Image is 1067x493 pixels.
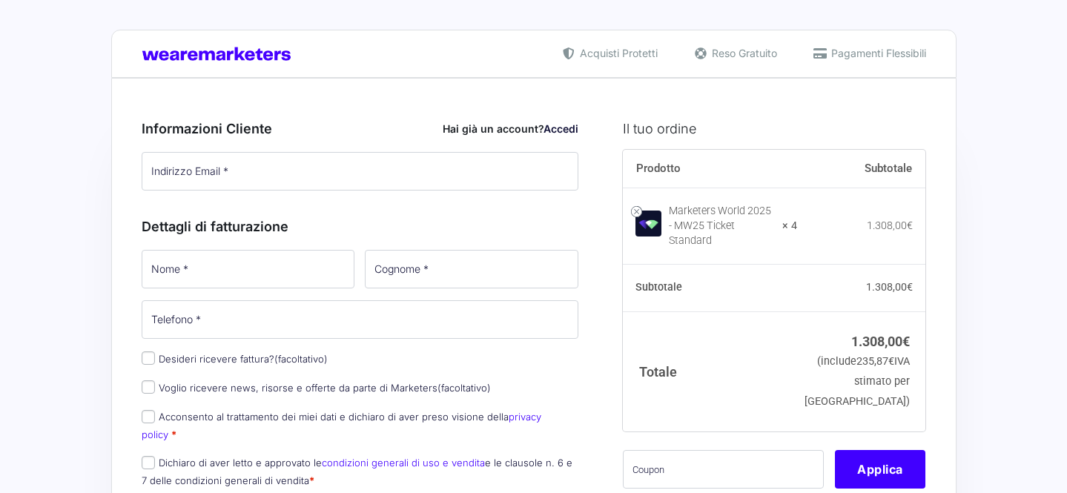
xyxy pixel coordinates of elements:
th: Totale [623,311,797,431]
span: € [902,334,910,349]
input: Indirizzo Email * [142,152,579,191]
span: € [907,219,913,231]
h3: Dettagli di fatturazione [142,216,579,236]
small: (include IVA stimato per [GEOGRAPHIC_DATA]) [805,355,910,408]
input: Telefono * [142,300,579,339]
label: Acconsento al trattamento dei miei dati e dichiaro di aver preso visione della [142,411,541,440]
label: Voglio ricevere news, risorse e offerte da parte di Marketers [142,382,491,394]
strong: × 4 [782,219,797,234]
h3: Il tuo ordine [623,119,925,139]
span: 235,87 [856,355,894,368]
th: Subtotale [623,265,797,312]
input: Dichiaro di aver letto e approvato lecondizioni generali di uso e venditae le clausole n. 6 e 7 d... [142,456,155,469]
span: Pagamenti Flessibili [827,45,926,61]
bdi: 1.308,00 [867,219,913,231]
div: Hai già un account? [443,121,578,136]
a: condizioni generali di uso e vendita [322,457,485,469]
input: Voglio ricevere news, risorse e offerte da parte di Marketers(facoltativo) [142,380,155,394]
input: Desideri ricevere fattura?(facoltativo) [142,351,155,365]
input: Acconsento al trattamento dei miei dati e dichiaro di aver preso visione dellaprivacy policy [142,410,155,423]
button: Applica [835,450,925,489]
h3: Informazioni Cliente [142,119,579,139]
label: Desideri ricevere fattura? [142,353,328,365]
div: Marketers World 2025 - MW25 Ticket Standard [669,204,773,248]
input: Nome * [142,250,355,288]
bdi: 1.308,00 [851,334,910,349]
span: € [888,355,894,368]
span: (facoltativo) [437,382,491,394]
th: Prodotto [623,150,797,188]
img: Marketers World 2025 - MW25 Ticket Standard [635,211,661,236]
span: Reso Gratuito [708,45,777,61]
span: (facoltativo) [274,353,328,365]
a: Accedi [544,122,578,135]
input: Cognome * [365,250,578,288]
th: Subtotale [797,150,926,188]
bdi: 1.308,00 [866,281,913,293]
input: Coupon [623,450,824,489]
span: € [907,281,913,293]
label: Dichiaro di aver letto e approvato le e le clausole n. 6 e 7 delle condizioni generali di vendita [142,457,572,486]
a: privacy policy [142,411,541,440]
span: Acquisti Protetti [576,45,658,61]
